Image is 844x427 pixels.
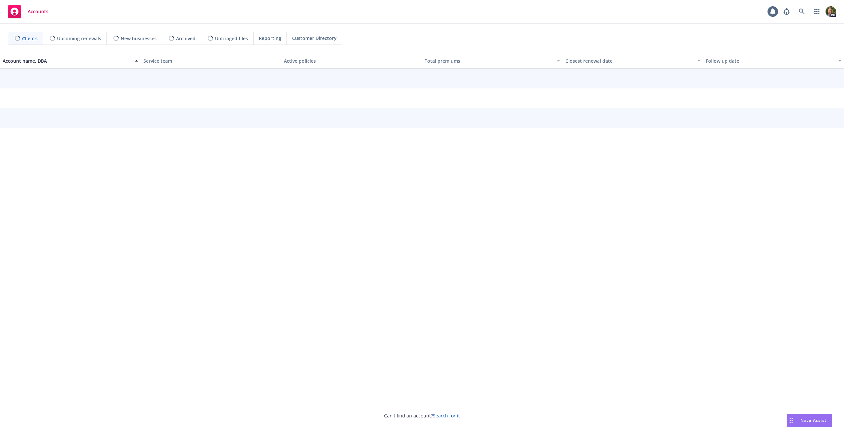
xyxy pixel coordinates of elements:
span: Clients [22,35,38,42]
button: Total premiums [422,53,563,69]
a: Switch app [810,5,824,18]
div: Account name, DBA [3,57,131,64]
button: Nova Assist [787,414,832,427]
button: Active policies [281,53,422,69]
span: Can't find an account? [384,412,460,419]
span: Accounts [28,9,48,14]
button: Closest renewal date [563,53,704,69]
div: Closest renewal date [565,57,694,64]
button: Follow up date [703,53,844,69]
span: Reporting [259,35,281,42]
img: photo [826,6,836,17]
div: Total premiums [425,57,553,64]
span: Upcoming renewals [57,35,101,42]
span: Nova Assist [800,417,827,423]
span: New businesses [121,35,157,42]
div: Follow up date [706,57,834,64]
a: Accounts [5,2,51,21]
button: Service team [141,53,282,69]
div: Service team [143,57,279,64]
a: Search [795,5,808,18]
span: Customer Directory [292,35,337,42]
div: Drag to move [787,414,795,427]
a: Report a Bug [780,5,793,18]
span: Archived [176,35,196,42]
a: Search for it [433,412,460,419]
span: Untriaged files [215,35,248,42]
div: Active policies [284,57,419,64]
